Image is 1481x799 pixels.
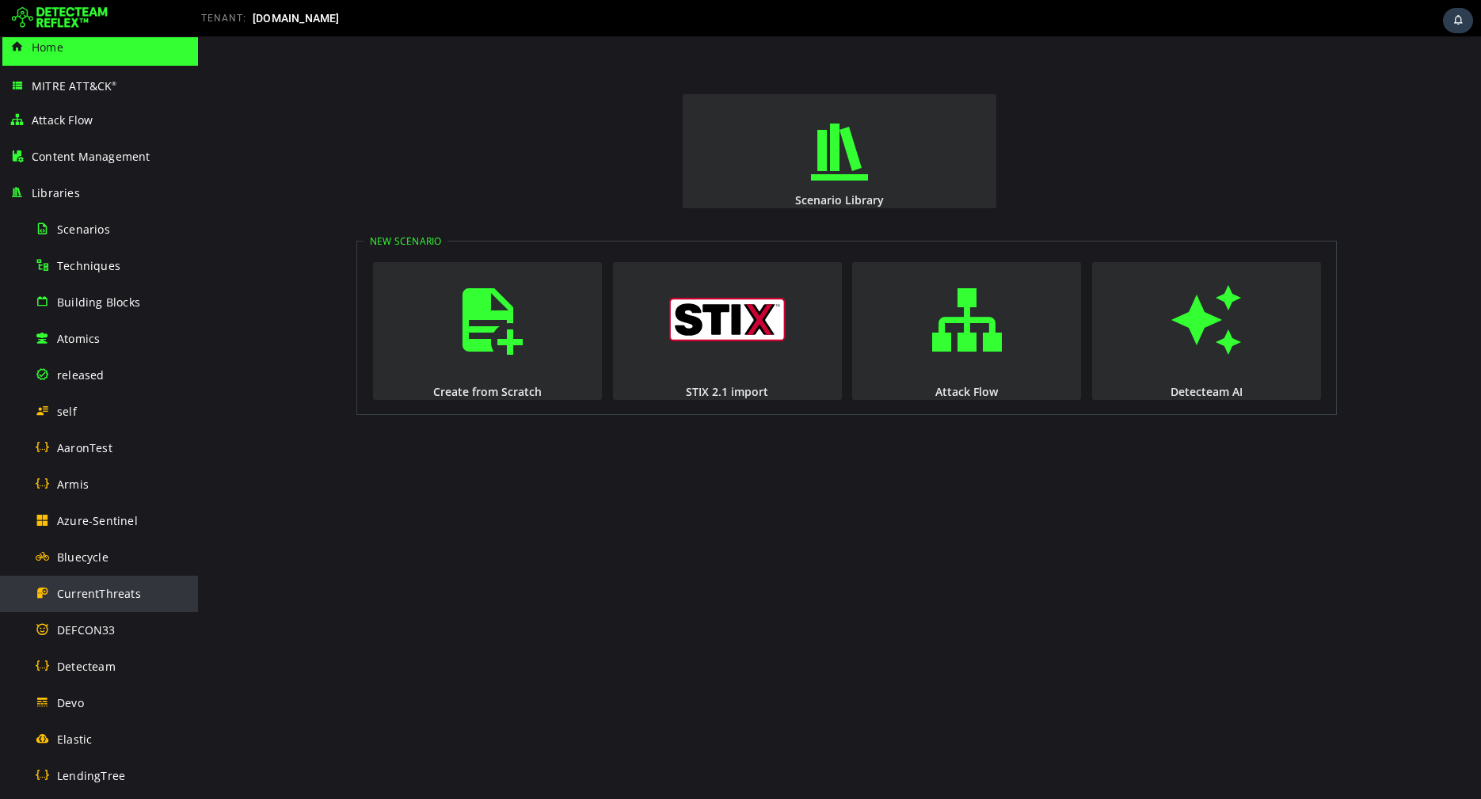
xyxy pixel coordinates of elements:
span: Devo [57,695,84,710]
div: Detecteam AI [893,348,1125,363]
div: STIX 2.1 import [413,348,645,363]
span: Home [32,40,63,55]
button: Attack Flow [654,226,883,363]
span: released [57,367,105,382]
button: Create from Scratch [175,226,404,363]
span: Scenarios [57,222,110,237]
legend: New Scenario [166,198,249,211]
span: CurrentThreats [57,586,141,601]
button: Scenario Library [485,58,798,172]
div: Attack Flow [653,348,885,363]
sup: ® [112,80,116,87]
span: DEFCON33 [57,622,116,637]
span: self [57,404,77,419]
span: Building Blocks [57,295,140,310]
span: Detecteam [57,659,116,674]
span: Content Management [32,149,150,164]
button: STIX 2.1 import [415,226,644,363]
span: Atomics [57,331,100,346]
span: [DOMAIN_NAME] [253,12,340,25]
div: Create from Scratch [173,348,405,363]
span: AaronTest [57,440,112,455]
div: Scenario Library [483,156,800,171]
img: Detecteam logo [12,6,108,31]
div: Task Notifications [1443,8,1473,33]
span: MITRE ATT&CK [32,78,117,93]
img: logo_stix.svg [471,261,588,305]
span: TENANT: [201,13,246,24]
span: Azure-Sentinel [57,513,138,528]
span: Libraries [32,185,80,200]
span: Armis [57,477,89,492]
span: Attack Flow [32,112,93,127]
button: Detecteam AI [894,226,1123,363]
span: LendingTree [57,768,125,783]
span: Techniques [57,258,120,273]
span: Elastic [57,732,92,747]
span: Bluecycle [57,550,109,565]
